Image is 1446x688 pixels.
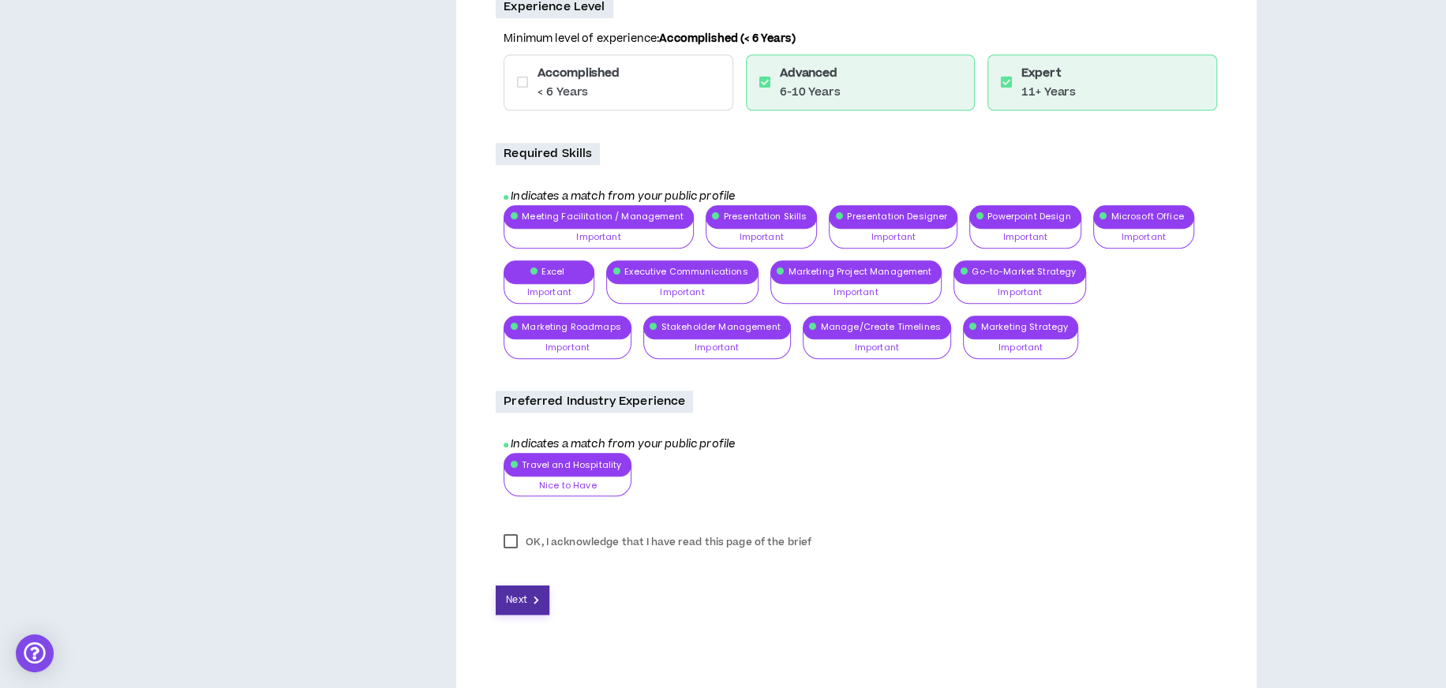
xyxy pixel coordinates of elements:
b: Accomplished (< 6 Years) [659,31,795,47]
p: 11+ Years [1021,84,1076,100]
label: OK, I acknowledge that I have read this page of the brief [496,530,819,554]
p: Required Skills [496,143,600,165]
button: Next [496,585,549,615]
span: Next [506,593,526,608]
h6: Expert [1021,65,1076,81]
div: Open Intercom Messenger [16,634,54,672]
p: Preferred Industry Experience [496,391,693,413]
i: Indicates a match from your public profile [504,436,735,453]
p: 6-10 Years [780,84,841,100]
h6: Accomplished [538,65,619,81]
p: Minimum level of experience: [504,31,1216,54]
i: Indicates a match from your public profile [504,189,735,205]
h6: Advanced [780,65,841,81]
p: < 6 Years [538,84,619,100]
